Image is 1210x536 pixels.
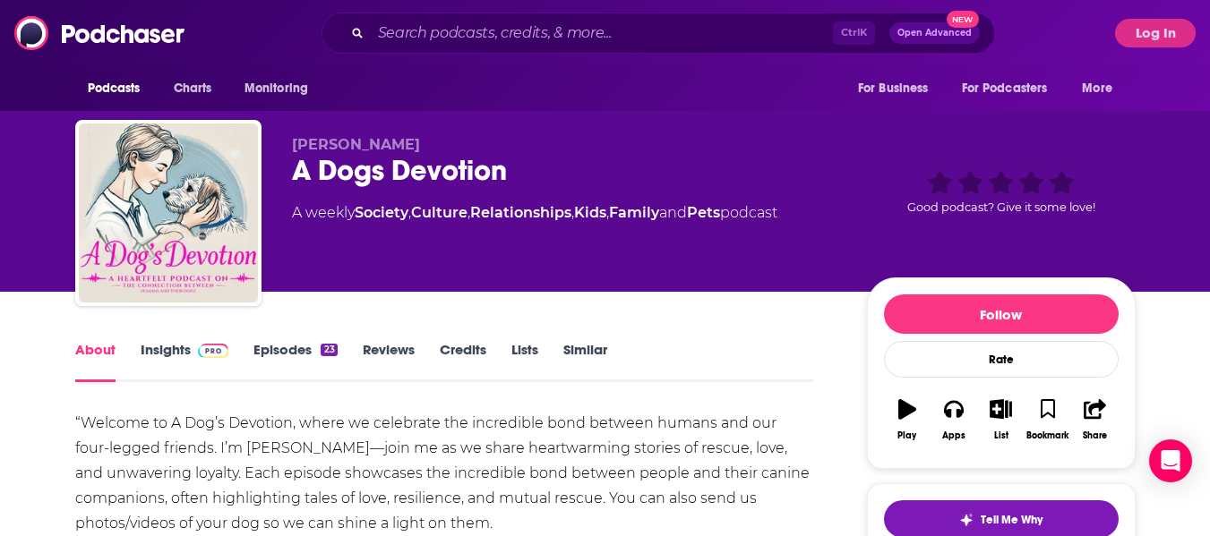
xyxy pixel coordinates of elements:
span: [PERSON_NAME] [292,136,420,153]
button: Follow [884,294,1119,334]
button: Apps [931,387,977,452]
img: A Dogs Devotion [79,123,258,302]
a: InsightsPodchaser Pro [141,341,229,382]
button: open menu [1069,72,1135,106]
button: Share [1071,387,1118,452]
span: Podcasts [88,76,141,101]
span: Charts [174,76,212,101]
span: , [606,204,609,221]
span: , [468,204,470,221]
img: Podchaser Pro [198,344,229,358]
div: Bookmark [1026,430,1068,441]
span: New [947,11,979,28]
span: Ctrl K [833,21,875,45]
button: Bookmark [1025,387,1071,452]
button: open menu [950,72,1074,106]
button: open menu [845,72,951,106]
button: Play [884,387,931,452]
input: Search podcasts, credits, & more... [371,19,833,47]
span: More [1082,76,1112,101]
a: Similar [563,341,607,382]
span: For Business [858,76,929,101]
a: Reviews [363,341,415,382]
img: tell me why sparkle [959,513,974,527]
span: For Podcasters [962,76,1048,101]
a: Episodes23 [253,341,337,382]
div: Share [1083,430,1107,441]
div: Open Intercom Messenger [1149,439,1192,482]
a: Pets [687,204,720,221]
button: open menu [232,72,331,106]
span: Monitoring [245,76,308,101]
div: Apps [942,430,965,441]
button: List [977,387,1024,452]
a: About [75,341,116,382]
div: Play [897,430,916,441]
span: Good podcast? Give it some love! [907,200,1095,214]
img: Podchaser - Follow, Share and Rate Podcasts [14,16,186,50]
span: Tell Me Why [981,513,1043,527]
a: Lists [511,341,538,382]
a: Relationships [470,204,571,221]
a: Culture [411,204,468,221]
a: Society [355,204,408,221]
a: Kids [574,204,606,221]
div: 23 [321,344,337,356]
button: Open AdvancedNew [889,22,980,44]
div: Search podcasts, credits, & more... [322,13,995,54]
div: List [994,430,1008,441]
button: open menu [75,72,164,106]
div: A weekly podcast [292,202,777,224]
button: Log In [1115,19,1196,47]
span: , [408,204,411,221]
span: and [659,204,687,221]
span: Open Advanced [897,29,972,38]
span: , [571,204,574,221]
a: Family [609,204,659,221]
div: Rate [884,341,1119,378]
a: Credits [440,341,486,382]
div: Good podcast? Give it some love! [867,136,1136,247]
div: “Welcome to A Dog’s Devotion, where we celebrate the incredible bond between humans and our four-... [75,411,814,536]
a: Charts [162,72,223,106]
